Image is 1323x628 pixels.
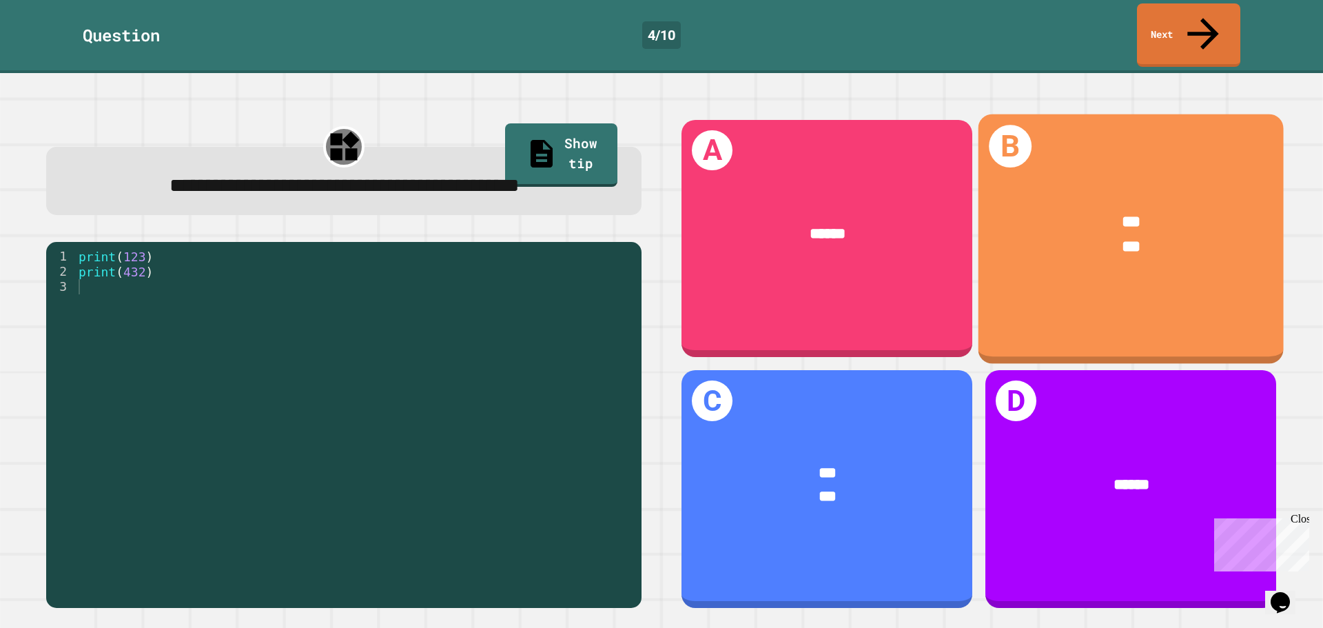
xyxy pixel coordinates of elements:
a: Next [1137,3,1240,67]
div: Question [83,23,160,48]
a: Show tip [505,123,617,187]
h1: D [996,381,1036,421]
h1: A [692,130,732,171]
div: 4 / 10 [642,21,681,49]
div: 1 [46,249,76,264]
div: Chat with us now!Close [6,6,95,88]
h1: C [692,381,732,421]
iframe: chat widget [1265,573,1309,614]
div: 3 [46,279,76,294]
iframe: chat widget [1209,513,1309,571]
h1: B [989,125,1032,168]
div: 2 [46,264,76,279]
